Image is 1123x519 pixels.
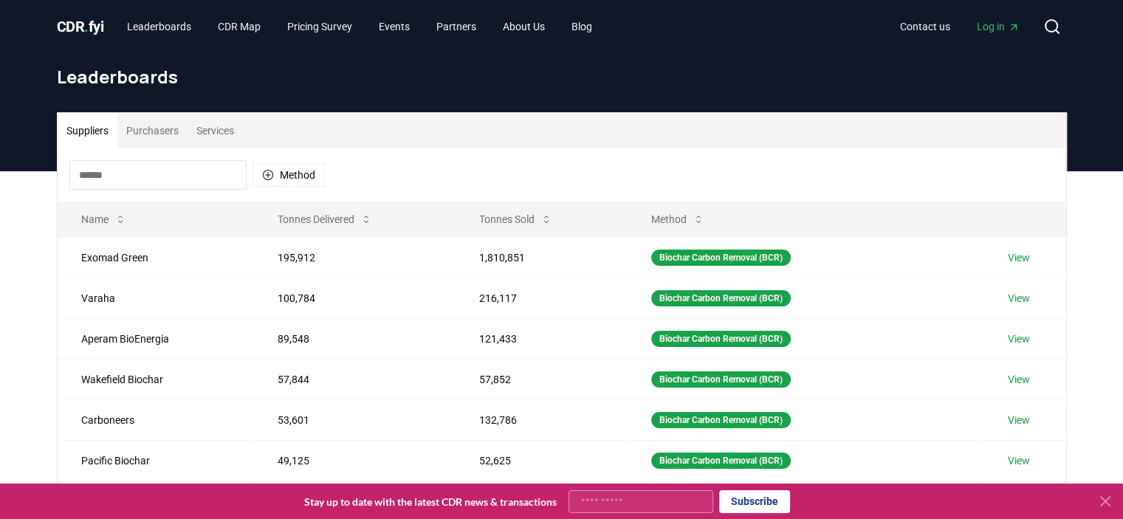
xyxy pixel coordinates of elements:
td: 52,625 [456,440,627,481]
button: Method [639,204,716,234]
a: Events [367,13,422,40]
td: 57,852 [456,359,627,399]
a: View [1007,453,1029,468]
td: Exomad Green [58,237,254,278]
a: View [1007,331,1029,346]
div: Biochar Carbon Removal (BCR) [651,371,791,388]
td: Aperam BioEnergia [58,318,254,359]
a: View [1007,291,1029,306]
a: View [1007,413,1029,427]
a: Blog [560,13,604,40]
button: Tonnes Sold [467,204,564,234]
a: Contact us [888,13,962,40]
td: 132,786 [456,399,627,440]
button: Name [69,204,138,234]
a: View [1007,372,1029,387]
a: Leaderboards [115,13,203,40]
a: Log in [965,13,1031,40]
button: Services [188,113,243,148]
a: CDR Map [206,13,272,40]
td: 89,548 [254,318,456,359]
a: Pricing Survey [275,13,364,40]
td: 57,844 [254,359,456,399]
td: Carboneers [58,399,254,440]
td: 195,912 [254,237,456,278]
button: Purchasers [117,113,188,148]
button: Method [253,163,325,187]
td: 49,125 [254,440,456,481]
td: Varaha [58,278,254,318]
button: Tonnes Delivered [266,204,384,234]
nav: Main [888,13,1031,40]
a: View [1007,250,1029,265]
span: Log in [977,19,1020,34]
div: Biochar Carbon Removal (BCR) [651,331,791,347]
div: Biochar Carbon Removal (BCR) [651,250,791,266]
td: 121,433 [456,318,627,359]
td: 100,784 [254,278,456,318]
td: Pacific Biochar [58,440,254,481]
td: 53,601 [254,399,456,440]
div: Biochar Carbon Removal (BCR) [651,290,791,306]
td: Wakefield Biochar [58,359,254,399]
a: About Us [491,13,557,40]
h1: Leaderboards [57,65,1067,89]
td: 1,810,851 [456,237,627,278]
div: Biochar Carbon Removal (BCR) [651,453,791,469]
a: Partners [425,13,488,40]
nav: Main [115,13,604,40]
span: CDR fyi [57,18,104,35]
td: 216,117 [456,278,627,318]
span: . [84,18,89,35]
div: Biochar Carbon Removal (BCR) [651,412,791,428]
button: Suppliers [58,113,117,148]
a: CDR.fyi [57,16,104,37]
